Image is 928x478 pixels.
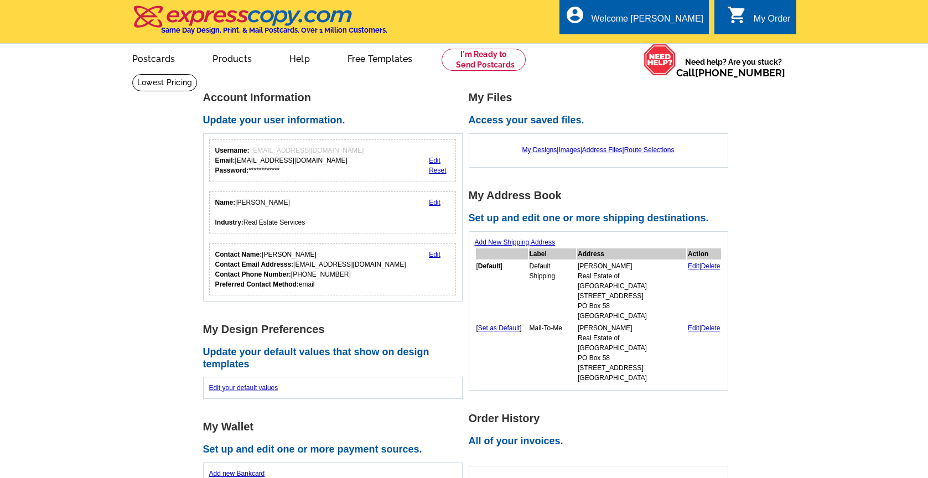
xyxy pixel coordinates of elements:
a: Delete [701,262,720,270]
a: Same Day Design, Print, & Mail Postcards. Over 1 Million Customers. [132,13,387,34]
strong: Password: [215,167,249,174]
div: Who should we contact regarding order issues? [209,243,457,295]
h2: Set up and edit one or more payment sources. [203,444,469,456]
a: Add new Bankcard [209,470,265,477]
td: | [687,261,721,321]
a: [PHONE_NUMBER] [695,67,785,79]
a: Add New Shipping Address [475,238,555,246]
a: My Designs [522,146,557,154]
td: Mail-To-Me [529,323,577,383]
h1: My Address Book [469,190,734,201]
div: Your login information. [209,139,457,181]
img: help [644,44,676,76]
th: Label [529,248,577,259]
i: shopping_cart [727,5,747,25]
th: Address [577,248,686,259]
h1: Account Information [203,92,469,103]
strong: Contact Email Addresss: [215,261,294,268]
h2: Update your default values that show on design templates [203,346,469,370]
strong: Contact Name: [215,251,262,258]
a: Address Files [582,146,623,154]
a: Route Selections [624,146,675,154]
b: Default [478,262,501,270]
td: | [687,323,721,383]
a: Edit [429,199,440,206]
h2: Access your saved files. [469,115,734,127]
span: Need help? Are you stuck? [676,56,791,79]
strong: Preferred Contact Method: [215,280,299,288]
div: [PERSON_NAME] Real Estate Services [215,198,305,227]
h1: Order History [469,413,734,424]
h2: Update your user information. [203,115,469,127]
td: [PERSON_NAME] Real Estate of [GEOGRAPHIC_DATA] PO Box 58 [STREET_ADDRESS] [GEOGRAPHIC_DATA] [577,323,686,383]
a: Edit [429,251,440,258]
a: Reset [429,167,446,174]
td: [ ] [476,323,528,383]
a: Images [558,146,580,154]
a: shopping_cart My Order [727,12,791,26]
h1: My Files [469,92,734,103]
span: Call [676,67,785,79]
th: Action [687,248,721,259]
h1: My Wallet [203,421,469,433]
a: Edit [688,324,699,332]
strong: Contact Phone Number: [215,271,291,278]
a: Free Templates [330,45,431,71]
h1: My Design Preferences [203,324,469,335]
a: Edit [429,157,440,164]
h4: Same Day Design, Print, & Mail Postcards. Over 1 Million Customers. [161,26,387,34]
a: Help [272,45,328,71]
td: [ ] [476,261,528,321]
strong: Email: [215,157,235,164]
td: Default Shipping [529,261,577,321]
strong: Name: [215,199,236,206]
a: Set as Default [478,324,520,332]
div: My Order [754,14,791,29]
div: Your personal details. [209,191,457,233]
div: Welcome [PERSON_NAME] [592,14,703,29]
a: Edit [688,262,699,270]
i: account_circle [565,5,585,25]
div: | | | [475,139,722,160]
h2: All of your invoices. [469,435,734,448]
span: [EMAIL_ADDRESS][DOMAIN_NAME] [251,147,364,154]
a: Delete [701,324,720,332]
strong: Username: [215,147,250,154]
a: Postcards [115,45,193,71]
strong: Industry: [215,219,243,226]
a: Edit your default values [209,384,278,392]
div: [PERSON_NAME] [EMAIL_ADDRESS][DOMAIN_NAME] [PHONE_NUMBER] email [215,250,406,289]
a: Products [195,45,269,71]
td: [PERSON_NAME] Real Estate of [GEOGRAPHIC_DATA] [STREET_ADDRESS] PO Box 58 [GEOGRAPHIC_DATA] [577,261,686,321]
h2: Set up and edit one or more shipping destinations. [469,212,734,225]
